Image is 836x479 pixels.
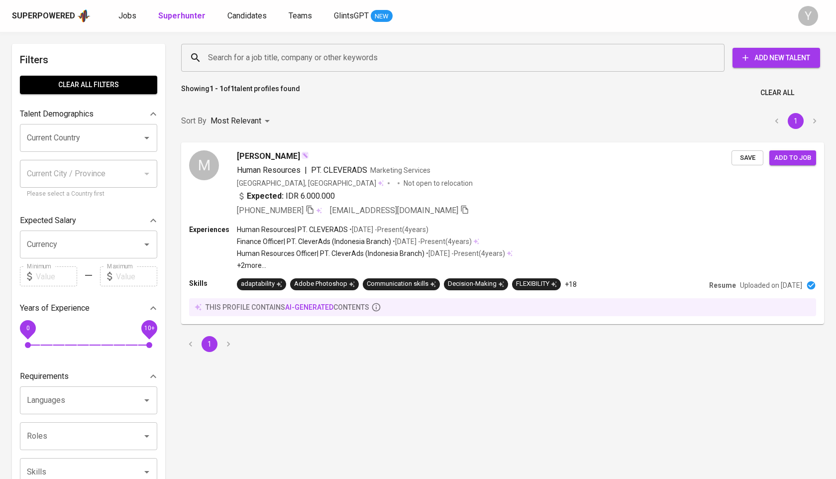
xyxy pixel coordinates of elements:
[230,85,234,93] b: 1
[158,11,206,20] b: Superhunter
[565,279,577,289] p: +18
[189,278,237,288] p: Skills
[311,165,367,175] span: PT. CLEVERADS
[370,166,430,174] span: Marketing Services
[760,87,794,99] span: Clear All
[140,465,154,479] button: Open
[140,131,154,145] button: Open
[516,279,557,289] div: FLEXIBILITY
[209,85,223,93] b: 1 - 1
[140,393,154,407] button: Open
[285,303,333,311] span: AI-generated
[237,165,301,175] span: Human Resources
[20,298,157,318] div: Years of Experience
[77,8,91,23] img: app logo
[732,48,820,68] button: Add New Talent
[210,115,261,127] p: Most Relevant
[391,237,472,246] p: • [DATE] - Present ( 4 years )
[348,225,428,235] p: • [DATE] - Present ( 4 years )
[424,248,505,258] p: • [DATE] - Present ( 4 years )
[334,10,393,22] a: GlintsGPT NEW
[237,237,391,246] p: Finance Officer | PT. CleverAds (Indonesia Branch)
[756,84,798,102] button: Clear All
[736,152,758,164] span: Save
[227,11,267,20] span: Candidates
[20,52,157,68] h6: Filters
[798,6,818,26] div: Y
[289,11,312,20] span: Teams
[237,190,335,202] div: IDR 6.000.000
[740,52,812,64] span: Add New Talent
[181,115,207,127] p: Sort By
[181,336,238,352] nav: pagination navigation
[144,325,154,332] span: 10+
[305,164,307,176] span: |
[731,150,763,166] button: Save
[330,206,458,215] span: [EMAIL_ADDRESS][DOMAIN_NAME]
[227,10,269,22] a: Candidates
[740,280,802,290] p: Uploaded on [DATE]
[12,10,75,22] div: Superpowered
[158,10,208,22] a: Superhunter
[20,370,69,382] p: Requirements
[237,178,384,188] div: [GEOGRAPHIC_DATA], [GEOGRAPHIC_DATA]
[241,279,282,289] div: adaptability
[181,84,300,102] p: Showing of talent profiles found
[20,211,157,231] div: Expected Salary
[448,279,504,289] div: Decision-Making
[20,302,90,314] p: Years of Experience
[20,108,94,120] p: Talent Demographics
[20,104,157,124] div: Talent Demographics
[294,279,355,289] div: Adobe Photoshop
[118,11,136,20] span: Jobs
[140,429,154,443] button: Open
[118,10,138,22] a: Jobs
[237,150,300,162] span: [PERSON_NAME]
[20,215,76,227] p: Expected Salary
[767,113,824,129] nav: pagination navigation
[301,151,309,159] img: magic_wand.svg
[27,189,150,199] p: Please select a Country first
[289,10,314,22] a: Teams
[20,76,157,94] button: Clear All filters
[189,225,237,235] p: Experiences
[237,248,424,258] p: Human Resources Officer | PT. CleverAds (Indonesia Branch)
[334,11,369,20] span: GlintsGPT
[237,206,304,215] span: [PHONE_NUMBER]
[774,152,811,164] span: Add to job
[116,266,157,286] input: Value
[709,280,736,290] p: Resume
[181,142,824,324] a: M[PERSON_NAME]Human Resources|PT. CLEVERADSMarketing Services[GEOGRAPHIC_DATA], [GEOGRAPHIC_DATA]...
[202,336,217,352] button: page 1
[28,79,149,91] span: Clear All filters
[189,150,219,180] div: M
[206,302,369,312] p: this profile contains contents
[769,150,816,166] button: Add to job
[210,112,273,130] div: Most Relevant
[237,225,348,235] p: Human Resources | PT. CLEVERADS
[371,11,393,21] span: NEW
[237,260,513,270] p: +2 more ...
[140,238,154,251] button: Open
[247,190,284,202] b: Expected:
[36,266,77,286] input: Value
[20,366,157,386] div: Requirements
[788,113,804,129] button: page 1
[367,279,436,289] div: Communication skills
[404,178,473,188] p: Not open to relocation
[26,325,29,332] span: 0
[12,8,91,23] a: Superpoweredapp logo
